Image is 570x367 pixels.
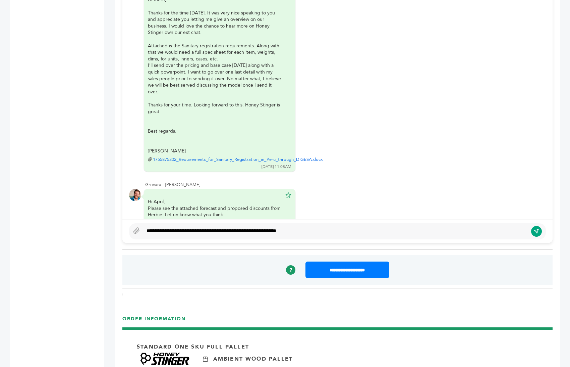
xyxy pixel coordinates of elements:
p: Ambient Wood Pallet [213,355,293,363]
div: Please see the attached forecast and proposed discounts from Herbie. Let un know what you think. [148,205,282,218]
a: ? [286,265,295,275]
h3: ORDER INFORMATION [122,316,553,327]
div: Grovara - [PERSON_NAME] [145,182,546,188]
p: Standard One Sku Full Pallet [137,343,249,351]
div: [DATE] 11:08AM [262,164,291,170]
a: 1755875302_Requirements_for_Sanitary_Registration_in_Peru_through_DIGESA.docx [153,156,323,163]
img: Ambient [203,357,208,362]
div: Hi April, [148,198,282,240]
